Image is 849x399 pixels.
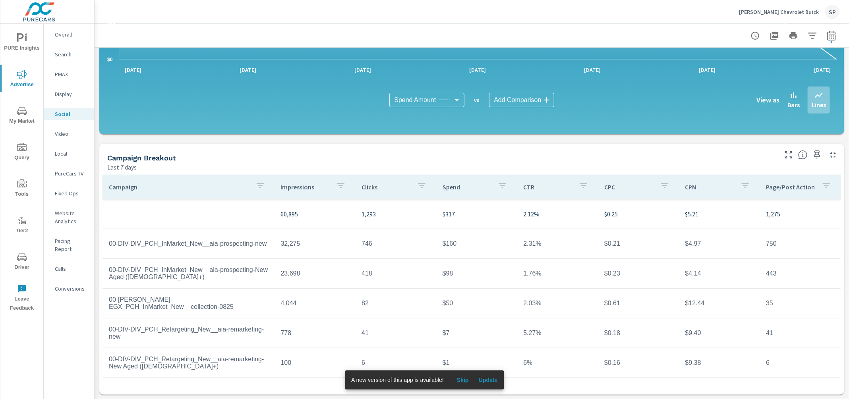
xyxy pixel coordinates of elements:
[119,66,147,74] p: [DATE]
[275,353,356,373] td: 100
[598,264,679,283] td: $0.23
[453,376,472,384] span: Skip
[798,150,808,160] span: This is a summary of Social performance results by campaign. Each column can be sorted.
[102,349,275,376] td: 00-DIV-DIV_PCH_Retargeting_New__aia-remarketing-New Aged ([DEMOGRAPHIC_DATA]+)
[389,93,464,107] div: Spend Amount
[739,8,819,15] p: [PERSON_NAME] Chevrolet Buick
[55,209,88,225] p: Website Analytics
[450,374,476,386] button: Skip
[44,207,94,227] div: Website Analytics
[489,93,554,107] div: Add Comparison
[355,353,436,373] td: 6
[55,130,88,138] p: Video
[355,293,436,313] td: 82
[766,183,815,191] p: Page/Post Action
[436,234,517,254] td: $160
[275,323,356,343] td: 778
[598,293,679,313] td: $0.61
[443,209,511,219] p: $317
[787,100,800,110] p: Bars
[464,66,491,74] p: [DATE]
[436,323,517,343] td: $7
[102,234,275,254] td: 00-DIV-DIV_PCH_InMarket_New__aia-prospecting-new
[679,264,760,283] td: $4.14
[3,70,41,89] span: Advertise
[362,183,411,191] p: Clicks
[760,353,841,373] td: 6
[808,66,836,74] p: [DATE]
[805,28,820,44] button: Apply Filters
[44,187,94,199] div: Fixed Ops
[109,183,249,191] p: Campaign
[281,209,349,219] p: 60,895
[3,106,41,126] span: My Market
[3,253,41,272] span: Driver
[436,264,517,283] td: $98
[766,209,834,219] p: 1,275
[44,29,94,40] div: Overall
[281,183,330,191] p: Impressions
[756,96,779,104] h6: View as
[517,234,598,254] td: 2.31%
[464,96,489,104] p: vs
[44,68,94,80] div: PMAX
[685,183,735,191] p: CPM
[55,31,88,39] p: Overall
[517,353,598,373] td: 6%
[44,263,94,275] div: Calls
[44,235,94,255] div: Pacing Report
[760,234,841,254] td: 750
[44,128,94,140] div: Video
[44,88,94,100] div: Display
[760,323,841,343] td: 41
[44,168,94,179] div: PureCars TV
[55,189,88,197] p: Fixed Ops
[107,154,176,162] h5: Campaign Breakout
[679,353,760,373] td: $9.38
[55,110,88,118] p: Social
[55,70,88,78] p: PMAX
[436,353,517,373] td: $1
[3,33,41,53] span: PURE Insights
[44,48,94,60] div: Search
[275,264,356,283] td: 23,698
[679,293,760,313] td: $12.44
[517,264,598,283] td: 1.76%
[55,90,88,98] p: Display
[523,183,572,191] p: CTR
[351,377,444,383] span: A new version of this app is available!
[782,148,795,161] button: Make Fullscreen
[102,290,275,317] td: 00-[PERSON_NAME]-EGX_PCH_InMarket_New__collection-0825
[107,57,113,62] text: $0
[827,148,839,161] button: Minimize Widget
[55,170,88,177] p: PureCars TV
[598,353,679,373] td: $0.16
[604,183,654,191] p: CPC
[275,234,356,254] td: 32,275
[825,5,839,19] div: SP
[355,264,436,283] td: 418
[55,50,88,58] p: Search
[349,66,377,74] p: [DATE]
[517,293,598,313] td: 2.03%
[811,148,824,161] span: Save this to your personalized report
[394,96,436,104] span: Spend Amount
[44,148,94,160] div: Local
[494,96,541,104] span: Add Comparison
[598,234,679,254] td: $0.21
[517,323,598,343] td: 5.27%
[694,66,721,74] p: [DATE]
[275,293,356,313] td: 4,044
[3,284,41,313] span: Leave Feedback
[355,323,436,343] td: 41
[55,265,88,273] p: Calls
[785,28,801,44] button: Print Report
[523,209,592,219] p: 2.12%
[107,162,137,172] p: Last 7 days
[766,28,782,44] button: "Export Report to PDF"
[760,293,841,313] td: 35
[685,209,754,219] p: $5.21
[0,24,43,316] div: nav menu
[55,285,88,293] p: Conversions
[679,234,760,254] td: $4.97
